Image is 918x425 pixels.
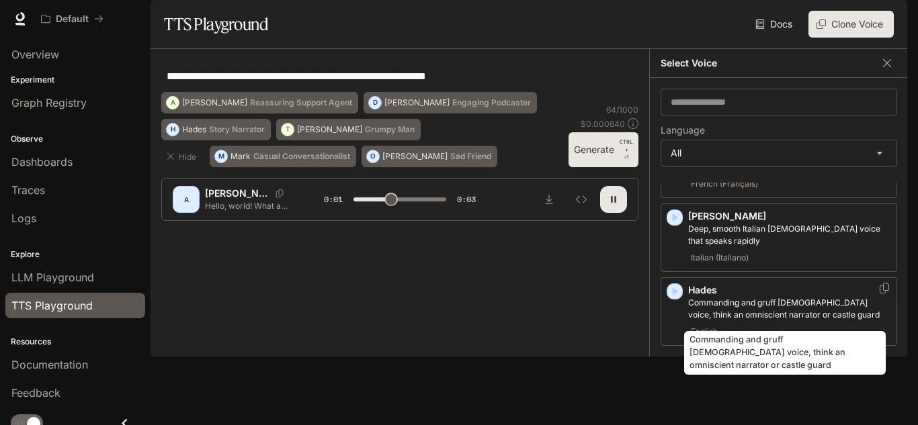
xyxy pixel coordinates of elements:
h1: TTS Playground [164,11,268,38]
button: Inspect [568,186,595,213]
button: Copy Voice ID [270,189,289,197]
p: CTRL + [620,138,633,154]
p: [PERSON_NAME] [382,152,448,160]
p: Sad Friend [450,152,491,160]
button: HHadesStory Narrator [161,119,271,140]
button: Download audio [536,186,562,213]
p: [PERSON_NAME] [205,187,270,200]
button: A[PERSON_NAME]Reassuring Support Agent [161,92,358,113]
button: Hide [161,146,204,167]
p: Commanding and gruff male voice, think an omniscient narrator or castle guard [688,297,891,321]
div: A [175,189,197,210]
span: 0:01 [324,193,343,206]
p: Hades [182,126,206,134]
p: Deep, smooth Italian male voice that speaks rapidly [688,223,891,247]
span: 0:03 [457,193,476,206]
p: Mark [231,152,251,160]
p: Story Narrator [209,126,265,134]
button: T[PERSON_NAME]Grumpy Man [276,119,421,140]
span: French (Français) [688,176,761,192]
div: T [282,119,294,140]
p: 64 / 1000 [606,104,638,115]
button: Copy Voice ID [878,283,891,293]
p: Hello, world! What a wonderful day to be a text-to-speech model! [205,200,292,211]
p: $ 0.000640 [581,118,625,130]
div: A [167,92,179,113]
button: D[PERSON_NAME]Engaging Podcaster [364,92,537,113]
p: Casual Conversationalist [253,152,350,160]
p: Hades [688,283,891,297]
button: Clone Voice [808,11,894,38]
a: Docs [753,11,798,38]
div: H [167,119,179,140]
div: M [215,146,227,167]
button: MMarkCasual Conversationalist [210,146,356,167]
div: D [369,92,381,113]
button: O[PERSON_NAME]Sad Friend [362,146,497,167]
div: All [661,140,896,166]
div: O [367,146,379,167]
div: Commanding and gruff [DEMOGRAPHIC_DATA] voice, think an omniscient narrator or castle guard [684,331,886,375]
p: Default [56,13,89,25]
p: Engaging Podcaster [452,99,531,107]
button: GenerateCTRL +⏎ [569,132,638,167]
p: Reassuring Support Agent [250,99,352,107]
p: Grumpy Man [365,126,415,134]
p: [PERSON_NAME] [688,209,891,223]
p: Language [661,126,705,135]
p: ⏎ [620,138,633,162]
p: [PERSON_NAME] [297,126,362,134]
button: All workspaces [35,5,110,32]
span: Italian (Italiano) [688,250,751,266]
p: [PERSON_NAME] [182,99,247,107]
p: [PERSON_NAME] [384,99,450,107]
